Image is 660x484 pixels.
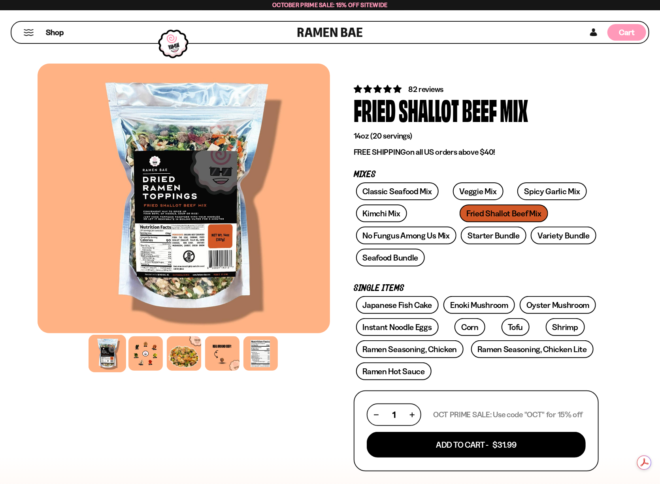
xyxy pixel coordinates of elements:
div: Beef [462,95,497,124]
a: Ramen Seasoning, Chicken Lite [471,340,594,358]
a: Starter Bundle [461,227,526,244]
div: Mix [500,95,528,124]
a: Spicy Garlic Mix [517,182,586,200]
a: Ramen Seasoning, Chicken [356,340,464,358]
a: Shrimp [546,318,585,336]
span: October Prime Sale: 15% off Sitewide [272,1,388,9]
span: Shop [46,27,64,38]
span: 1 [392,410,396,420]
p: 14oz (20 servings) [354,131,599,141]
a: Classic Seafood Mix [356,182,439,200]
a: Variety Bundle [531,227,596,244]
div: Fried [354,95,396,124]
a: Oyster Mushroom [520,296,596,314]
span: 4.83 stars [354,84,403,94]
p: Single Items [354,285,599,292]
a: Veggie Mix [453,182,503,200]
button: Add To Cart - $31.99 [367,432,586,458]
span: 82 reviews [408,84,443,94]
a: Instant Noodle Eggs [356,318,439,336]
div: Shallot [399,95,459,124]
a: Seafood Bundle [356,249,425,266]
a: No Fungus Among Us Mix [356,227,456,244]
button: Mobile Menu Trigger [23,29,34,36]
a: Ramen Hot Sauce [356,362,432,380]
p: OCT PRIME SALE: Use code "OCT" for 15% off [433,410,583,420]
a: Kimchi Mix [356,204,407,222]
a: Enoki Mushroom [443,296,515,314]
strong: FREE SHIPPING [354,147,406,157]
p: Mixes [354,171,599,178]
p: on all US orders above $40! [354,147,599,157]
a: Shop [46,24,64,41]
a: Japanese Fish Cake [356,296,439,314]
a: Corn [454,318,485,336]
div: Cart [607,22,646,43]
a: Tofu [502,318,530,336]
span: Cart [619,28,635,37]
